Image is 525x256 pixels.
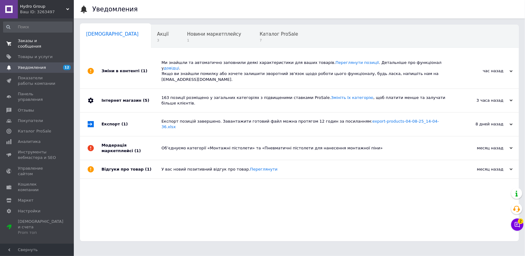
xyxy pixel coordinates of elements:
span: [DEMOGRAPHIC_DATA] и счета [18,219,63,236]
span: Покупатели [18,118,43,124]
span: Каталог ProSale [260,31,298,37]
div: месяц назад [451,145,513,151]
span: 3 [157,38,169,43]
span: Отзывы [18,108,34,113]
span: Кошелек компании [18,182,57,193]
div: Ми знайшли та автоматично заповнили деякі характеристики для ваших товарів. . Детальніше про функ... [161,60,451,82]
span: (5) [143,98,149,103]
div: Експорт позицій завершено. Завантажити готовий файл можна протягом 12 годин за посиланням: [161,119,451,130]
span: Товары и услуги [18,54,53,60]
span: Заказы и сообщения [18,38,57,49]
div: Модерація маркетплейсі [101,136,161,160]
div: Об’єднуємо категорії «Монтажні пістолети» та «Пневматичні пістолети для нанесення монтажної піни» [161,145,451,151]
span: Инструменты вебмастера и SEO [18,149,57,160]
span: (1) [141,69,147,73]
div: 163 позиції розміщено у загальних категоріях з підвищеними ставками ProSale. , щоб платити менше ... [161,95,451,106]
div: 3 часа назад [451,98,513,103]
a: довідці [164,66,179,70]
span: Управление сайтом [18,166,57,177]
span: Акції [157,31,169,37]
div: Зміни в контенті [101,54,161,89]
span: (1) [134,148,141,153]
span: 7 [260,38,298,43]
div: У вас новий позитивний відгук про товар. [161,167,451,172]
span: Уведомления [18,65,46,70]
span: Маркет [18,198,34,203]
span: 2 [518,219,523,224]
div: Prom топ [18,230,63,235]
input: Поиск [3,22,73,33]
a: Змініть їх категорію [331,95,373,100]
span: 12 [63,65,71,70]
span: (1) [121,122,128,126]
a: Переглянути [250,167,277,171]
div: Відгуки про товар [101,160,161,179]
span: Каталог ProSale [18,128,51,134]
span: Панель управления [18,91,57,102]
span: (1) [145,167,152,171]
div: месяц назад [451,167,513,172]
span: Аналитика [18,139,41,144]
div: Експорт [101,112,161,136]
span: Новини маркетплейсу [187,31,241,37]
h1: Уведомления [92,6,138,13]
span: Показатели работы компании [18,75,57,86]
span: Настройки [18,208,40,214]
span: Hydro Group [20,4,66,9]
div: Інтернет магазин [101,89,161,112]
div: 8 дней назад [451,121,513,127]
a: Переглянути позиції [336,60,379,65]
div: час назад [451,68,513,74]
button: Чат с покупателем2 [511,219,523,231]
span: [DEMOGRAPHIC_DATA] [86,31,139,37]
span: 1 [187,38,241,43]
div: Ваш ID: 3263497 [20,9,74,15]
